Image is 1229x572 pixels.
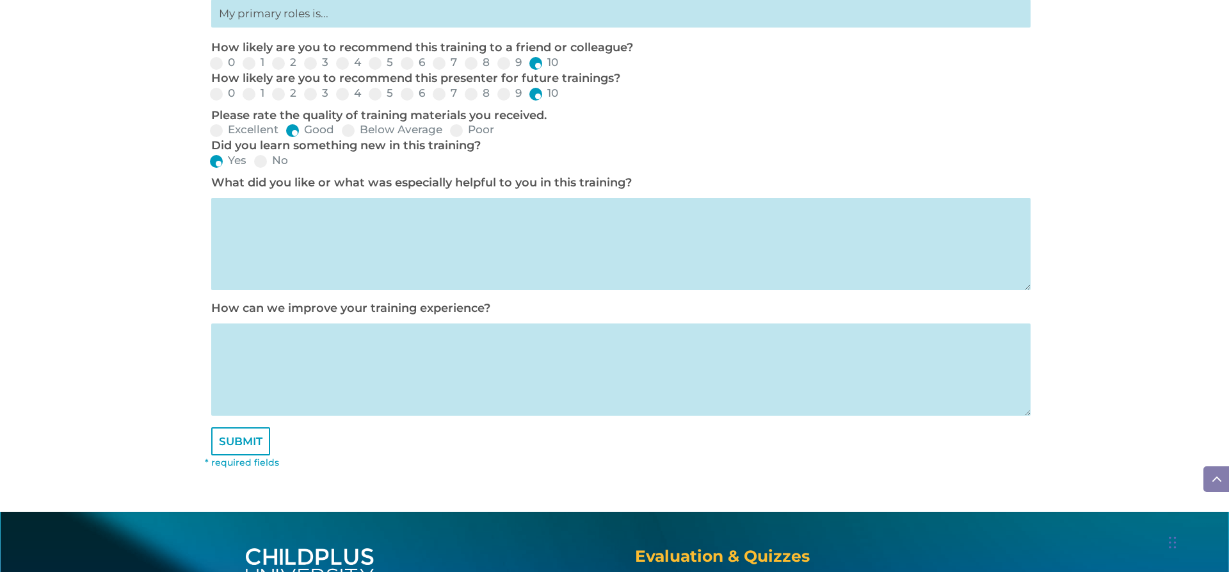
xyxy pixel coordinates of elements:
label: 10 [529,88,558,99]
label: 4 [336,57,361,68]
label: 5 [369,57,393,68]
label: No [254,155,288,166]
label: Below Average [342,124,442,135]
label: 2 [272,88,296,99]
label: 6 [401,57,425,68]
label: 0 [210,88,235,99]
label: 9 [497,88,522,99]
label: 7 [433,88,457,99]
label: 3 [304,88,328,99]
label: 3 [304,57,328,68]
label: 9 [497,57,522,68]
p: Did you learn something new in this training? [211,138,1024,154]
label: 0 [210,57,235,68]
label: 6 [401,88,425,99]
p: How likely are you to recommend this presenter for future trainings? [211,71,1024,86]
div: Drag [1169,523,1177,562]
label: 7 [433,57,457,68]
label: 10 [529,57,558,68]
label: 2 [272,57,296,68]
p: Please rate the quality of training materials you received. [211,108,1024,124]
label: Excellent [210,124,278,135]
p: How likely are you to recommend this training to a friend or colleague? [211,40,1024,56]
font: * required fields [205,457,279,468]
input: SUBMIT [211,427,270,455]
label: 1 [243,88,264,99]
h4: Evaluation & Quizzes [635,548,983,571]
label: 1 [243,57,264,68]
iframe: Chat Widget [1020,434,1229,572]
label: 4 [336,88,361,99]
label: Yes [210,155,246,166]
label: Poor [450,124,494,135]
label: Good [286,124,334,135]
label: 5 [369,88,393,99]
label: How can we improve your training experience? [211,301,490,315]
label: What did you like or what was especially helpful to you in this training? [211,176,632,190]
label: 8 [465,88,490,99]
label: 8 [465,57,490,68]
